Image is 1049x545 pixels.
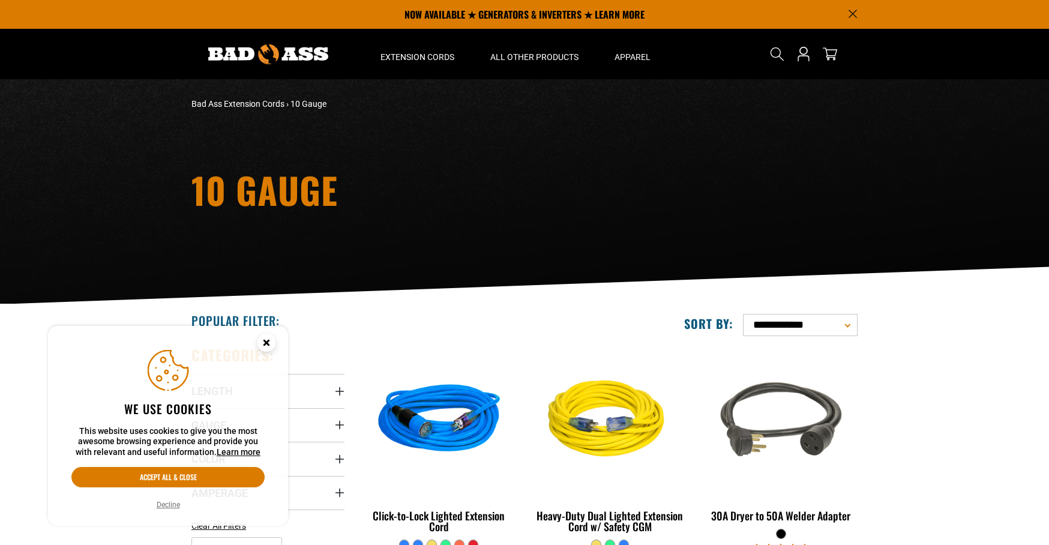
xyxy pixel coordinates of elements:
[191,521,246,531] span: Clear All Filters
[153,499,184,511] button: Decline
[705,510,858,521] div: 30A Dryer to 50A Welder Adapter
[705,346,858,528] a: black 30A Dryer to 50A Welder Adapter
[191,99,284,109] a: Bad Ass Extension Cords
[380,52,454,62] span: Extension Cords
[768,44,787,64] summary: Search
[534,346,687,539] a: yellow Heavy-Duty Dual Lighted Extension Cord w/ Safety CGM
[191,172,630,208] h1: 10 Gauge
[362,510,515,532] div: Click-to-Lock Lighted Extension Cord
[597,29,669,79] summary: Apparel
[217,447,260,457] a: Learn more
[71,426,265,458] p: This website uses cookies to give you the most awesome browsing experience and provide you with r...
[705,352,856,490] img: black
[684,316,733,331] label: Sort by:
[290,99,326,109] span: 10 Gauge
[534,352,685,490] img: yellow
[490,52,579,62] span: All Other Products
[191,313,280,328] h2: Popular Filter:
[191,520,251,532] a: Clear All Filters
[191,98,630,110] nav: breadcrumbs
[71,467,265,487] button: Accept all & close
[615,52,651,62] span: Apparel
[534,510,687,532] div: Heavy-Duty Dual Lighted Extension Cord w/ Safety CGM
[208,44,328,64] img: Bad Ass Extension Cords
[71,401,265,417] h2: We use cookies
[362,346,515,539] a: blue Click-to-Lock Lighted Extension Cord
[286,99,289,109] span: ›
[364,352,515,490] img: blue
[48,326,288,526] aside: Cookie Consent
[362,29,472,79] summary: Extension Cords
[472,29,597,79] summary: All Other Products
